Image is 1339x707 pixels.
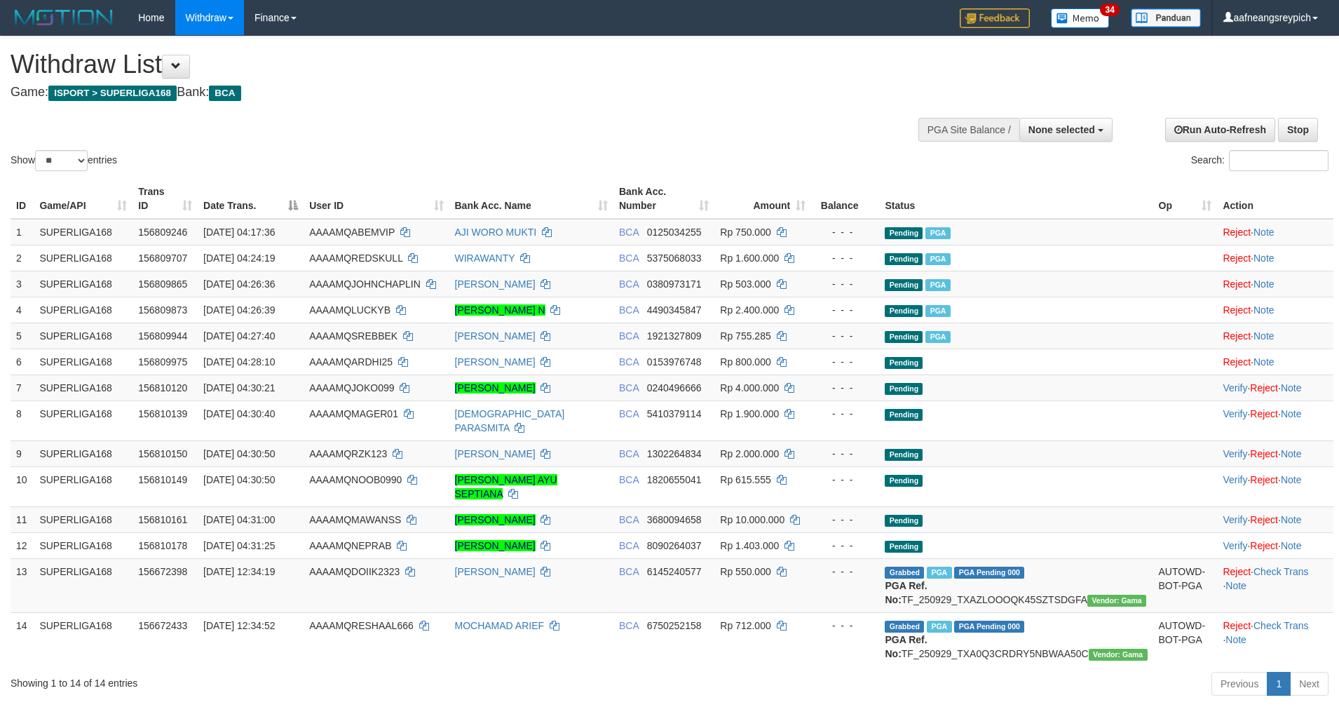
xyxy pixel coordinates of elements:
a: Note [1281,408,1302,419]
span: Vendor URL: https://trx31.1velocity.biz [1087,595,1146,607]
span: 156810150 [138,448,187,459]
td: SUPERLIGA168 [34,532,132,558]
span: Copy 5410379114 to clipboard [647,408,702,419]
span: BCA [619,540,639,551]
img: Button%20Memo.svg [1051,8,1110,28]
span: [DATE] 04:27:40 [203,330,275,342]
a: Note [1253,330,1275,342]
span: BCA [619,356,639,368]
span: Pending [885,279,923,291]
td: SUPERLIGA168 [34,440,132,466]
td: · [1217,271,1333,297]
span: [DATE] 04:31:25 [203,540,275,551]
span: 156809873 [138,304,187,316]
span: Copy 8090264037 to clipboard [647,540,702,551]
a: [PERSON_NAME] [455,330,536,342]
span: [DATE] 04:17:36 [203,227,275,238]
td: SUPERLIGA168 [34,245,132,271]
a: Reject [1223,278,1251,290]
span: 156809944 [138,330,187,342]
span: BCA [619,566,639,577]
th: Game/API: activate to sort column ascending [34,179,132,219]
a: Verify [1223,474,1247,485]
td: AUTOWD-BOT-PGA [1153,612,1218,666]
span: Rp 1.403.000 [720,540,779,551]
a: [PERSON_NAME] [455,540,536,551]
span: Grabbed [885,621,924,633]
span: AAAAMQRZK123 [309,448,387,459]
td: 6 [11,349,34,375]
td: · · [1217,400,1333,440]
span: AAAAMQMAWANSS [309,514,401,525]
td: · [1217,219,1333,245]
span: Marked by aafnonsreyleab [925,227,950,239]
td: 4 [11,297,34,323]
a: [PERSON_NAME] [455,278,536,290]
td: SUPERLIGA168 [34,506,132,532]
span: Rp 800.000 [720,356,770,368]
a: [PERSON_NAME] N [455,304,545,316]
a: Reject [1250,448,1278,459]
span: BCA [619,278,639,290]
span: 156810161 [138,514,187,525]
a: Note [1281,382,1302,393]
a: Stop [1278,118,1318,142]
a: Reject [1250,382,1278,393]
a: [DEMOGRAPHIC_DATA] PARASMITA [455,408,565,433]
span: Marked by aafnonsreyleab [925,253,950,265]
span: Marked by aafsoycanthlai [927,567,951,579]
a: Verify [1223,514,1247,525]
a: Reject [1250,474,1278,485]
a: Note [1253,278,1275,290]
span: AAAAMQMAGER01 [309,408,398,419]
span: Pending [885,475,923,487]
span: AAAAMQJOHNCHAPLIN [309,278,421,290]
a: Note [1281,474,1302,485]
td: SUPERLIGA168 [34,375,132,400]
td: · [1217,297,1333,323]
a: Next [1290,672,1328,696]
td: · · [1217,375,1333,400]
span: ISPORT > SUPERLIGA168 [48,86,177,101]
a: MOCHAMAD ARIEF [455,620,545,631]
span: Rp 1.900.000 [720,408,779,419]
span: BCA [619,252,639,264]
div: - - - [817,619,874,633]
td: SUPERLIGA168 [34,323,132,349]
td: 11 [11,506,34,532]
td: SUPERLIGA168 [34,466,132,506]
td: SUPERLIGA168 [34,400,132,440]
span: BCA [619,382,639,393]
div: - - - [817,355,874,369]
a: Reject [1223,356,1251,368]
span: [DATE] 04:26:36 [203,278,275,290]
span: [DATE] 04:30:50 [203,474,275,485]
div: - - - [817,251,874,265]
span: Copy 0153976748 to clipboard [647,356,702,368]
a: WIRAWANTY [455,252,515,264]
a: Note [1281,540,1302,551]
div: - - - [817,329,874,343]
img: MOTION_logo.png [11,7,117,28]
b: PGA Ref. No: [885,580,927,605]
a: AJI WORO MUKTI [455,227,537,238]
span: Rp 2.000.000 [720,448,779,459]
th: Bank Acc. Number: activate to sort column ascending [613,179,714,219]
span: [DATE] 04:31:00 [203,514,275,525]
div: - - - [817,303,874,317]
th: Date Trans.: activate to sort column descending [198,179,304,219]
td: · · [1217,612,1333,666]
a: Note [1281,514,1302,525]
span: 156809865 [138,278,187,290]
a: Verify [1223,448,1247,459]
th: Trans ID: activate to sort column ascending [132,179,198,219]
td: · · [1217,506,1333,532]
a: [PERSON_NAME] [455,356,536,368]
span: Pending [885,331,923,343]
th: Action [1217,179,1333,219]
td: 13 [11,558,34,612]
b: PGA Ref. No: [885,634,927,659]
span: Pending [885,357,923,369]
span: BCA [619,448,639,459]
th: Bank Acc. Name: activate to sort column ascending [449,179,613,219]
